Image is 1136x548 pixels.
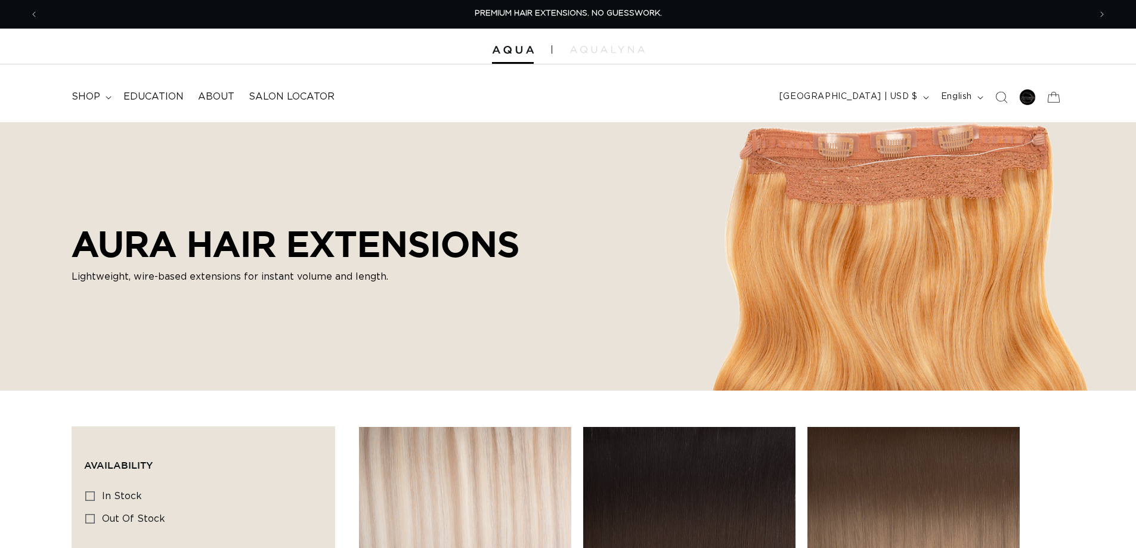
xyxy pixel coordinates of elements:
span: Education [123,91,184,103]
h2: AURA HAIR EXTENSIONS [72,223,519,265]
span: Salon Locator [249,91,335,103]
span: shop [72,91,100,103]
span: Availability [84,460,153,470]
span: [GEOGRAPHIC_DATA] | USD $ [779,91,918,103]
button: English [934,86,988,109]
p: Lightweight, wire-based extensions for instant volume and length. [72,270,519,284]
button: Previous announcement [21,3,47,26]
span: PREMIUM HAIR EXTENSIONS. NO GUESSWORK. [475,10,662,17]
span: About [198,91,234,103]
img: aqualyna.com [570,46,645,53]
img: Aqua Hair Extensions [492,46,534,54]
summary: Search [988,84,1014,110]
span: In stock [102,491,142,501]
button: Next announcement [1089,3,1115,26]
summary: Availability (0 selected) [84,439,323,482]
a: About [191,83,242,110]
a: Education [116,83,191,110]
summary: shop [64,83,116,110]
button: [GEOGRAPHIC_DATA] | USD $ [772,86,934,109]
a: Salon Locator [242,83,342,110]
span: English [941,91,972,103]
span: Out of stock [102,514,165,524]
